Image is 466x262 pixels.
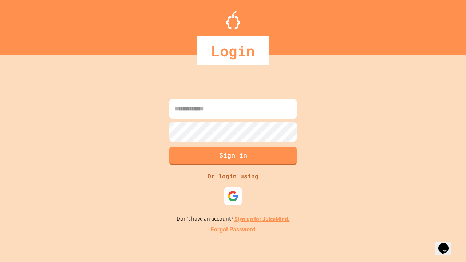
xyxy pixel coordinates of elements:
[234,215,290,223] a: Sign up for JuiceMind.
[406,201,459,232] iframe: chat widget
[435,233,459,255] iframe: chat widget
[204,172,262,180] div: Or login using
[177,214,290,223] p: Don't have an account?
[211,225,255,234] a: Forgot Password
[226,11,240,29] img: Logo.svg
[228,191,238,202] img: google-icon.svg
[197,36,269,65] div: Login
[169,147,297,165] button: Sign in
